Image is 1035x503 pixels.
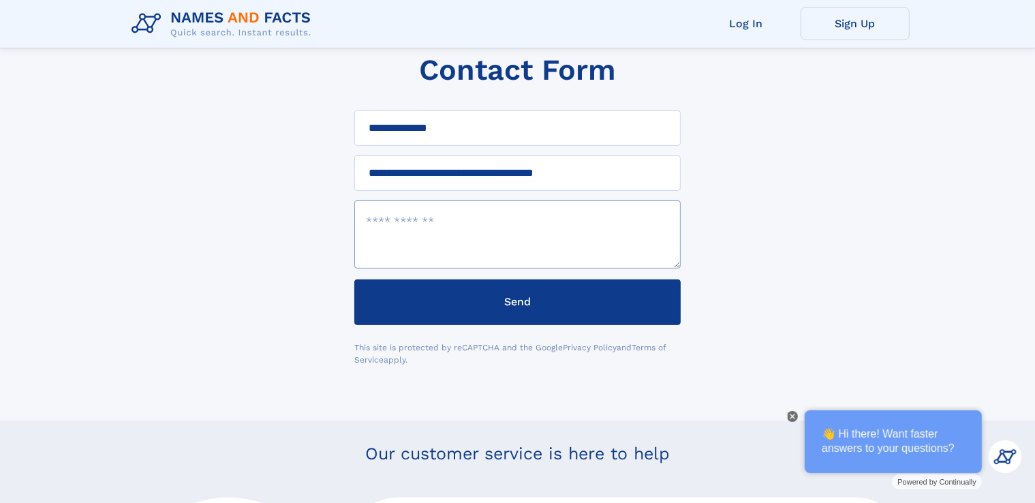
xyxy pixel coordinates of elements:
[354,343,666,365] a: Terms of Service
[692,7,801,40] a: Log In
[354,279,681,325] button: Send
[897,478,976,486] span: Powered by Continually
[790,414,795,419] img: Close
[563,343,617,352] a: Privacy Policy
[892,474,982,489] a: Powered by Continually
[801,7,910,40] a: Sign Up
[989,440,1021,473] img: Kevin
[126,421,910,487] p: Our customer service is here to help
[419,53,616,87] h1: Contact Form
[354,341,681,366] div: This site is protected by reCAPTCHA and the Google and apply.
[126,5,322,42] img: Logo Names and Facts
[805,410,982,473] div: 👋 Hi there! Want faster answers to your questions?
